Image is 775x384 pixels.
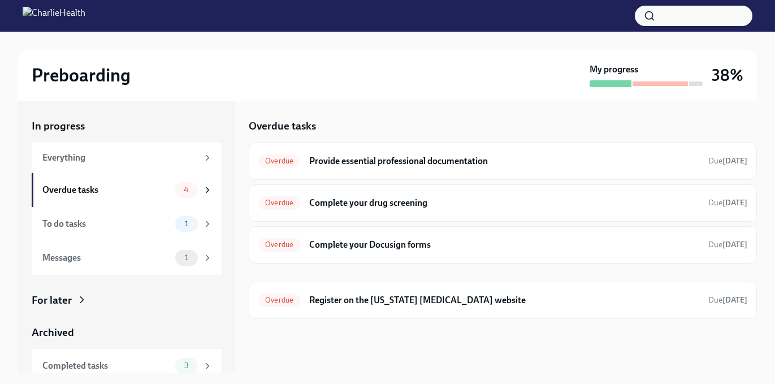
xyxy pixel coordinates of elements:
div: Messages [42,252,171,264]
h6: Complete your drug screening [309,197,699,209]
h6: Provide essential professional documentation [309,155,699,167]
span: Overdue [258,240,300,249]
span: Due [708,198,747,208]
span: 1 [178,253,195,262]
div: Overdue tasks [42,184,171,196]
span: 1 [178,219,195,228]
div: To do tasks [42,218,171,230]
span: Due [708,295,747,305]
a: In progress [32,119,222,133]
strong: [DATE] [722,295,747,305]
strong: My progress [590,63,638,76]
span: Overdue [258,157,300,165]
a: Messages1 [32,241,222,275]
img: CharlieHealth [23,7,85,25]
h6: Complete your Docusign forms [309,239,699,251]
strong: [DATE] [722,240,747,249]
div: Completed tasks [42,360,171,372]
span: 4 [177,185,196,194]
a: To do tasks1 [32,207,222,241]
h5: Overdue tasks [249,119,316,133]
span: Overdue [258,199,300,207]
div: For later [32,293,72,308]
span: September 1st, 2025 06:00 [708,197,747,208]
span: 3 [177,361,196,370]
a: Overdue tasks4 [32,173,222,207]
a: OverdueProvide essential professional documentationDue[DATE] [258,152,747,170]
a: OverdueComplete your Docusign formsDue[DATE] [258,236,747,254]
h2: Preboarding [32,64,131,87]
span: Overdue [258,296,300,304]
span: Due [708,156,747,166]
strong: [DATE] [722,198,747,208]
a: Archived [32,325,222,340]
h3: 38% [712,65,743,85]
h6: Register on the [US_STATE] [MEDICAL_DATA] website [309,294,699,307]
a: Everything [32,143,222,173]
div: Everything [42,152,198,164]
span: August 28th, 2025 06:00 [708,295,747,305]
span: Due [708,240,747,249]
strong: [DATE] [722,156,747,166]
a: Completed tasks3 [32,349,222,383]
a: For later [32,293,222,308]
span: September 1st, 2025 06:00 [708,239,747,250]
a: OverdueComplete your drug screeningDue[DATE] [258,194,747,212]
a: OverdueRegister on the [US_STATE] [MEDICAL_DATA] websiteDue[DATE] [258,291,747,309]
span: August 31st, 2025 06:00 [708,156,747,166]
